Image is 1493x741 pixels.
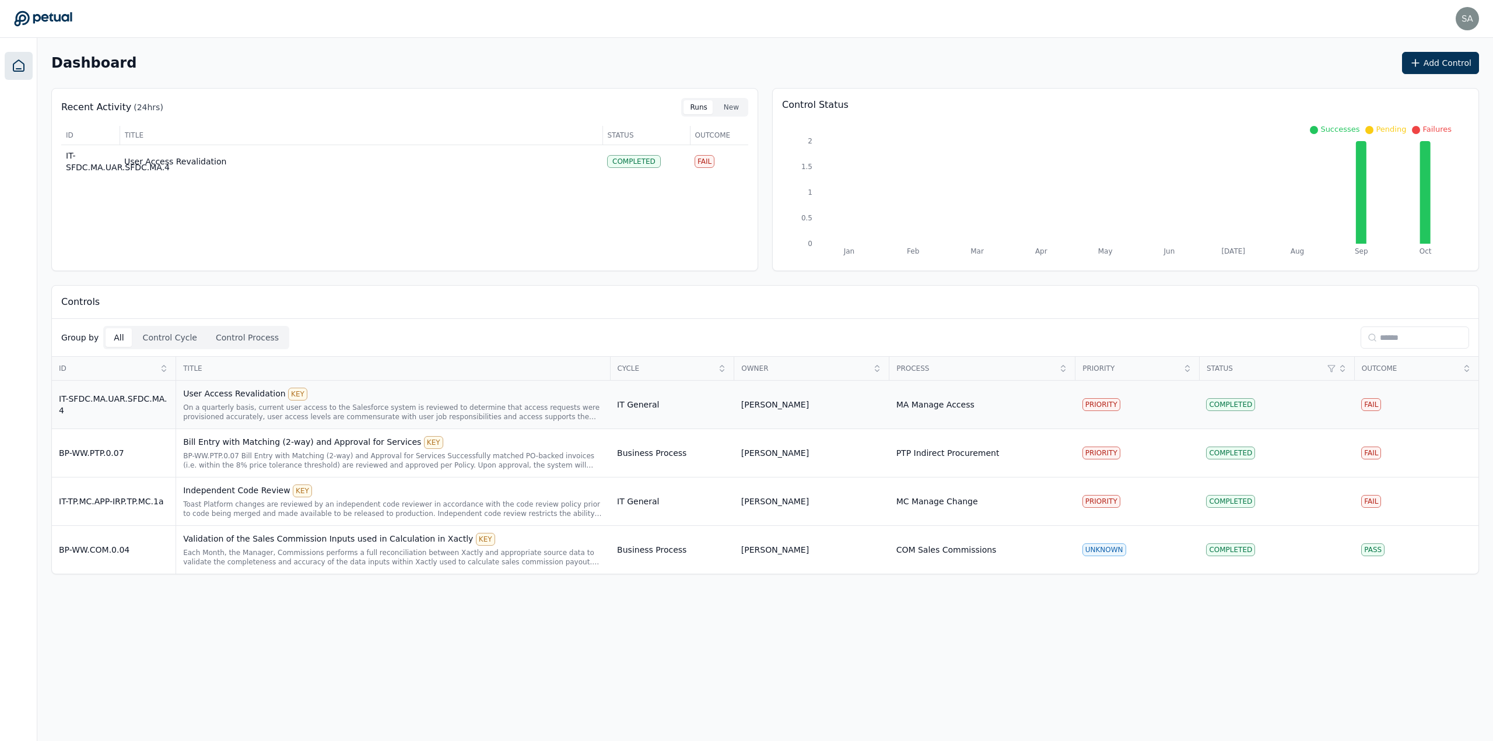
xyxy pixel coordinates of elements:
span: Status [608,131,685,140]
div: Completed [1206,398,1255,411]
img: sahil.gupta@toasttab.com [1456,7,1479,30]
span: Cycle [618,364,714,373]
a: Dashboard [5,52,33,80]
div: Bill Entry with Matching (2-way) and Approval for Services [183,436,603,449]
button: Add Control [1402,52,1479,74]
span: Title [183,364,602,373]
td: Business Process [610,429,734,477]
tspan: May [1098,247,1113,255]
div: Pass [1361,543,1385,556]
button: New [717,100,746,114]
span: Outcome [695,131,744,140]
div: IT-TP.MC.APP-IRP.TP.MC.1a [59,496,169,507]
span: Owner [741,364,869,373]
tspan: 2 [808,137,812,145]
div: On a quarterly basis, current user access to the Salesforce system is reviewed to determine that ... [183,403,603,422]
div: Fail [1361,447,1381,459]
tspan: Oct [1420,247,1432,255]
span: Outcome [1362,364,1459,373]
tspan: Feb [907,247,919,255]
div: [PERSON_NAME] [741,399,809,410]
div: BP-WW.PTP.0.07 [59,447,169,459]
span: Pending [1376,125,1406,134]
div: Independent Code Review [183,484,603,497]
div: UNKNOWN [1082,543,1126,556]
tspan: 0 [808,240,812,248]
p: Recent Activity [61,100,131,114]
tspan: Jun [1163,247,1175,255]
span: Priority [1082,364,1179,373]
button: All [106,328,132,347]
tspan: Mar [970,247,984,255]
span: Title [125,131,598,140]
h2: Dashboard [51,55,136,71]
div: KEY [288,388,307,401]
tspan: 1 [808,188,812,196]
a: Go to Dashboard [14,10,72,27]
div: Fail [1361,495,1381,508]
div: PRIORITY [1082,495,1120,508]
span: Process [896,364,1055,373]
div: Completed [1206,495,1255,508]
div: PRIORITY [1082,398,1120,411]
p: Group by [61,332,99,343]
td: User Access Revalidation [120,145,602,178]
div: IT-SFDC.MA.UAR.SFDC.MA.4 [59,393,169,416]
div: Fail [1361,398,1381,411]
button: Control Process [208,328,287,347]
div: MA Manage Access [896,399,975,410]
div: Completed [607,155,661,168]
div: PTP Indirect Procurement [896,447,1000,459]
td: Business Process [610,526,734,574]
span: Failures [1422,125,1452,134]
div: BP-WW.COM.0.04 [59,544,169,556]
div: COM Sales Commissions [896,544,997,556]
td: IT General [610,477,734,526]
div: PRIORITY [1082,447,1120,459]
td: IT-SFDC.MA.UAR.SFDC.MA.4 [61,145,120,178]
span: ID [59,364,156,373]
tspan: 0.5 [801,214,812,222]
div: [PERSON_NAME] [741,496,809,507]
div: BP-WW.PTP.0.07 Bill Entry with Matching (2-way) and Approval for Services Successfully matched PO... [183,451,603,470]
div: User Access Revalidation [183,388,603,401]
div: MC Manage Change [896,496,978,507]
tspan: Jan [843,247,855,255]
tspan: 1.5 [801,163,812,171]
tspan: Sep [1355,247,1368,255]
tspan: [DATE] [1221,247,1245,255]
div: [PERSON_NAME] [741,447,809,459]
div: Completed [1206,447,1255,459]
td: IT General [610,381,734,429]
button: Runs [684,100,714,114]
button: Control Cycle [135,328,205,347]
p: Control Status [782,98,1469,112]
div: Toast Platform changes are reviewed by an independent code reviewer in accordance with the code r... [183,500,603,518]
p: Controls [61,295,100,309]
div: Completed [1206,543,1255,556]
span: Status [1207,364,1324,373]
div: KEY [424,436,443,449]
div: KEY [293,484,312,497]
div: Validation of the Sales Commission Inputs used in Calculation in Xactly [183,533,603,546]
span: Successes [1320,125,1359,134]
div: Each Month, the Manager, Commissions performs a full reconciliation between Xactly and appropriat... [183,548,603,567]
p: (24hrs) [134,101,163,113]
div: Fail [695,155,714,168]
div: [PERSON_NAME] [741,544,809,556]
tspan: Apr [1035,247,1047,255]
div: KEY [476,533,495,546]
tspan: Aug [1291,247,1304,255]
span: ID [66,131,115,140]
